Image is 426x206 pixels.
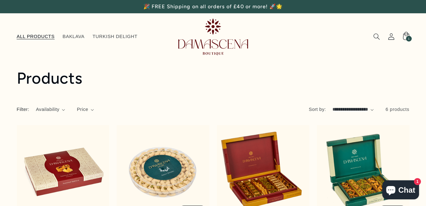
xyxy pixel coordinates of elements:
span: Availability [36,106,59,113]
a: Damascena Boutique [176,16,251,57]
span: 🎉 FREE Shipping on all orders of £40 or more! 🚀🌟 [143,3,283,10]
span: 1 [408,36,410,42]
summary: Search [370,29,384,44]
summary: Availability (0 selected) [36,106,65,113]
a: BAKLAVA [59,30,88,44]
label: Sort by: [309,107,326,112]
span: 6 products [386,107,410,112]
inbox-online-store-chat: Shopify online store chat [380,180,421,201]
a: TURKISH DELIGHT [88,30,141,44]
span: BAKLAVA [62,34,84,40]
span: ALL PRODUCTS [17,34,55,40]
span: TURKISH DELIGHT [93,34,138,40]
summary: Price [77,106,94,113]
img: Damascena Boutique [178,18,248,55]
h1: Products [17,68,410,88]
span: Price [77,106,88,113]
a: ALL PRODUCTS [13,30,59,44]
h2: Filter: [17,106,29,113]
